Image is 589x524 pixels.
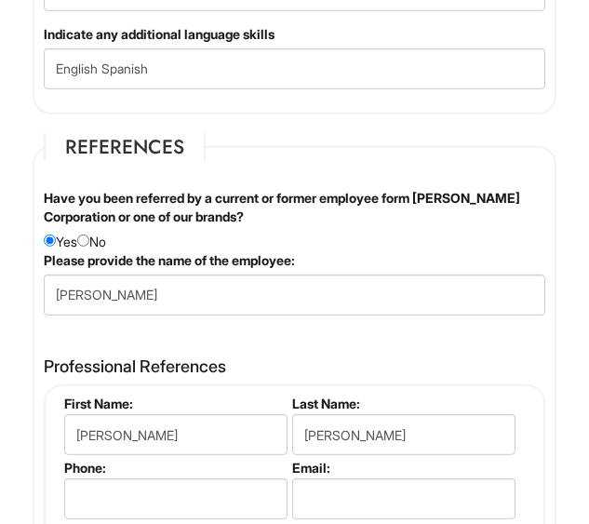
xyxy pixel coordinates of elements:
[64,396,285,411] label: First Name:
[64,460,285,476] label: Phone:
[292,396,513,411] label: Last Name:
[44,251,295,270] label: Please provide the name of the employee:
[44,133,206,161] legend: References
[44,189,545,226] label: Have you been referred by a current or former employee form [PERSON_NAME] Corporation or one of o...
[30,189,559,251] div: Yes No
[44,48,545,89] input: Additional Language Skills
[292,460,513,476] label: Email:
[44,357,545,376] h4: Professional References
[44,25,274,44] label: Indicate any additional language skills
[44,275,545,316] input: Name of Employee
